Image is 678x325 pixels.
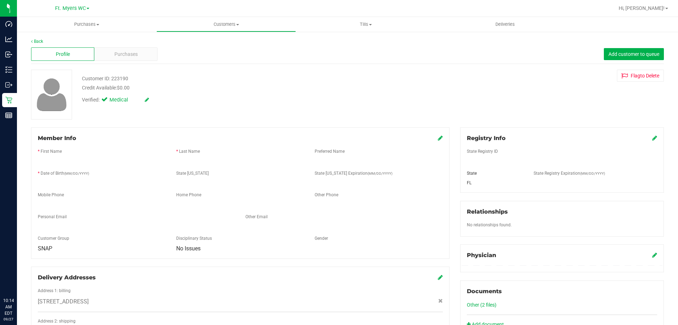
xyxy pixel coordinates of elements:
[3,297,14,317] p: 10:14 AM EDT
[467,222,512,228] label: No relationships found.
[21,267,29,276] iframe: Resource center unread badge
[5,66,12,73] inline-svg: Inventory
[5,36,12,43] inline-svg: Analytics
[467,148,498,155] label: State Registry ID
[38,135,76,141] span: Member Info
[56,51,70,58] span: Profile
[64,172,89,175] span: (MM/DD/YYYY)
[82,75,128,82] div: Customer ID: 223190
[38,192,64,198] label: Mobile Phone
[17,21,156,28] span: Purchases
[3,317,14,322] p: 09/27
[5,51,12,58] inline-svg: Inbound
[38,235,69,242] label: Customer Group
[617,70,664,82] button: Flagto Delete
[604,48,664,60] button: Add customer to queue
[5,21,12,28] inline-svg: Dashboard
[534,170,605,176] label: State Registry Expiration
[467,208,508,215] span: Relationships
[5,97,12,104] inline-svg: Retail
[17,17,156,32] a: Purchases
[82,84,393,92] div: Credit Available:
[619,5,665,11] span: Hi, [PERSON_NAME]!
[467,135,506,141] span: Registry Info
[368,172,392,175] span: (MM/DD/YYYY)
[109,96,138,104] span: Medical
[176,235,212,242] label: Disciplinary Status
[157,21,296,28] span: Customers
[31,39,43,44] a: Back
[296,21,435,28] span: Tills
[38,214,67,220] label: Personal Email
[179,148,200,155] label: Last Name
[315,192,338,198] label: Other Phone
[7,268,28,290] iframe: Resource center
[467,288,502,295] span: Documents
[38,297,89,306] span: [STREET_ADDRESS]
[33,76,70,113] img: user-icon.png
[467,302,496,308] a: Other (2 files)
[114,51,138,58] span: Purchases
[82,96,149,104] div: Verified:
[38,288,71,294] label: Address 1: billing
[117,85,130,91] span: $0.00
[315,235,328,242] label: Gender
[467,252,496,259] span: Physician
[435,17,575,32] a: Deliveries
[156,17,296,32] a: Customers
[486,21,524,28] span: Deliveries
[580,172,605,175] span: (MM/DD/YYYY)
[462,170,529,176] div: State
[608,51,659,57] span: Add customer to queue
[5,81,12,88] inline-svg: Outbound
[315,148,345,155] label: Preferred Name
[462,180,529,186] div: FL
[5,112,12,119] inline-svg: Reports
[41,148,62,155] label: First Name
[176,170,209,176] label: State [US_STATE]
[296,17,435,32] a: Tills
[38,318,76,324] label: Address 2: shipping
[38,274,96,281] span: Delivery Addresses
[245,214,268,220] label: Other Email
[176,192,201,198] label: Home Phone
[38,245,52,252] span: SNAP
[315,170,392,176] label: State [US_STATE] Expiration
[176,245,201,252] span: No Issues
[41,170,89,176] label: Date of Birth
[55,5,86,11] span: Ft. Myers WC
